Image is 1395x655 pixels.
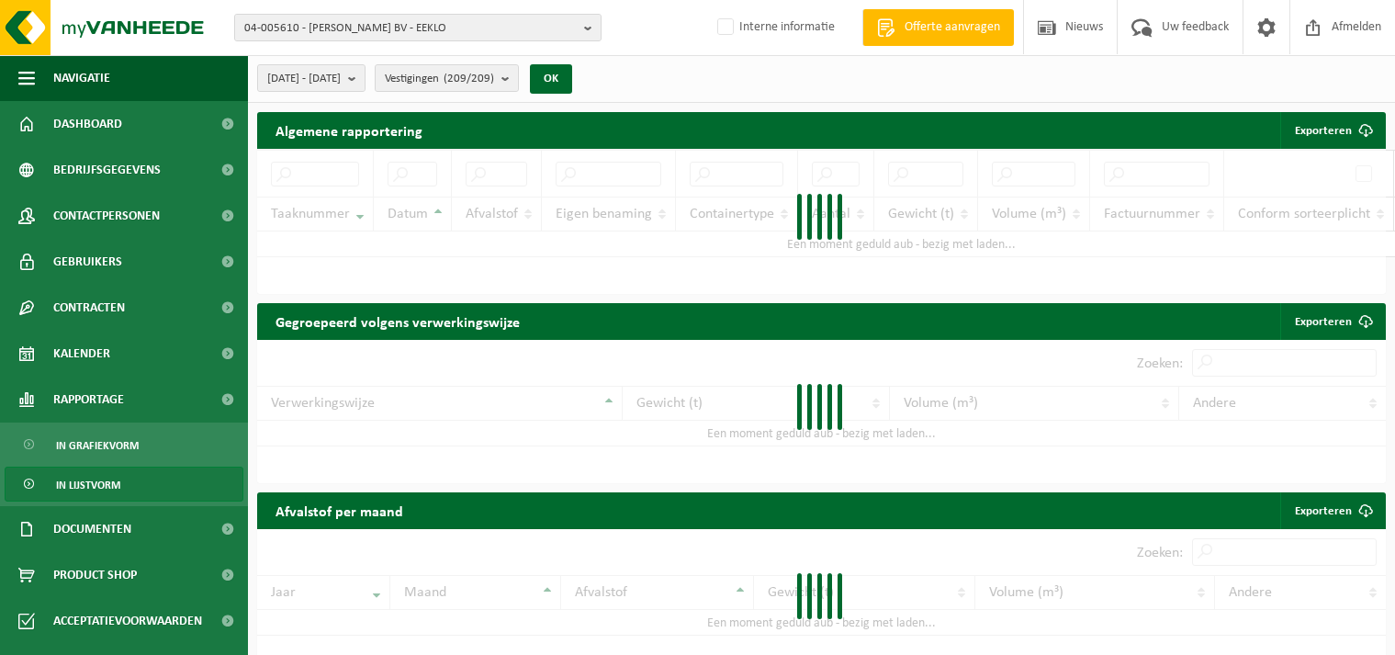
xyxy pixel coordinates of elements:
span: Vestigingen [385,65,494,93]
h2: Afvalstof per maand [257,492,422,528]
span: Documenten [53,506,131,552]
span: 04-005610 - [PERSON_NAME] BV - EEKLO [244,15,577,42]
h2: Gegroepeerd volgens verwerkingswijze [257,303,538,339]
a: Exporteren [1280,303,1384,340]
a: Offerte aanvragen [862,9,1014,46]
label: Interne informatie [714,14,835,41]
span: In lijstvorm [56,468,120,503]
button: [DATE] - [DATE] [257,64,366,92]
span: Product Shop [53,552,137,598]
span: Contracten [53,285,125,331]
button: OK [530,64,572,94]
span: Contactpersonen [53,193,160,239]
button: 04-005610 - [PERSON_NAME] BV - EEKLO [234,14,602,41]
span: Navigatie [53,55,110,101]
count: (209/209) [444,73,494,85]
span: Offerte aanvragen [900,18,1005,37]
span: Bedrijfsgegevens [53,147,161,193]
h2: Algemene rapportering [257,112,441,149]
a: Exporteren [1280,492,1384,529]
span: Kalender [53,331,110,377]
button: Vestigingen(209/209) [375,64,519,92]
a: In lijstvorm [5,467,243,502]
span: Dashboard [53,101,122,147]
span: Acceptatievoorwaarden [53,598,202,644]
span: In grafiekvorm [56,428,139,463]
span: Rapportage [53,377,124,423]
span: [DATE] - [DATE] [267,65,341,93]
span: Gebruikers [53,239,122,285]
button: Exporteren [1280,112,1384,149]
a: In grafiekvorm [5,427,243,462]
